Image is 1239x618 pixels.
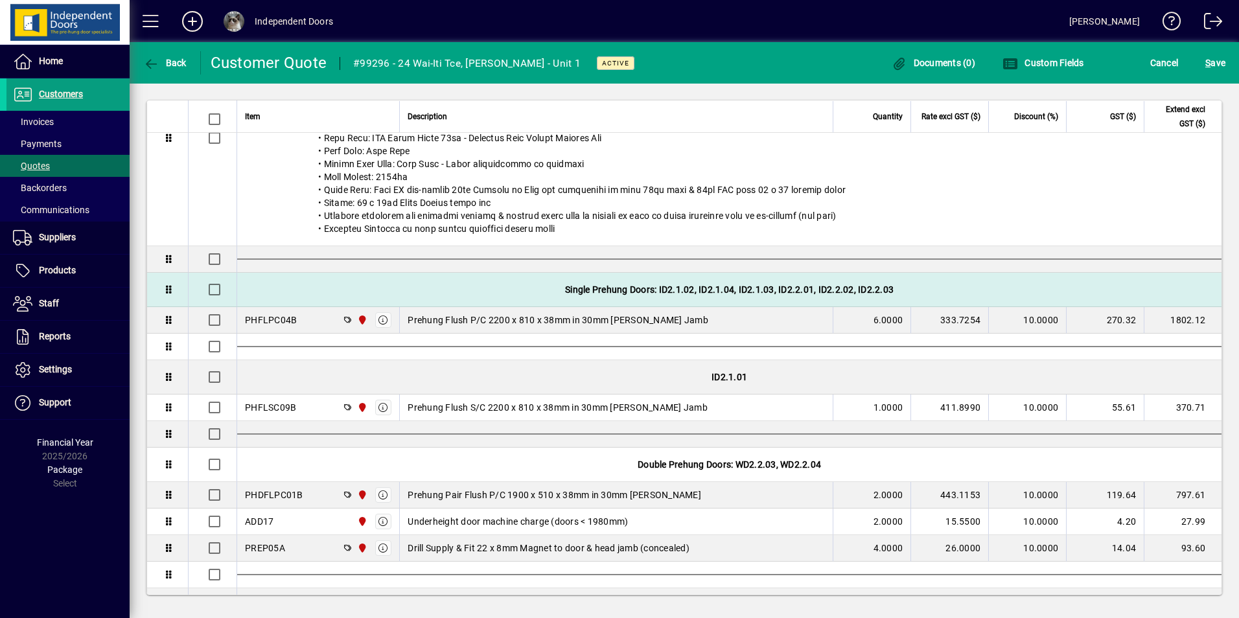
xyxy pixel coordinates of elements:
[1202,51,1229,74] button: Save
[354,541,369,555] span: Christchurch
[874,314,903,326] span: 6.0000
[39,265,76,275] span: Products
[1150,52,1179,73] span: Cancel
[39,364,72,374] span: Settings
[6,222,130,254] a: Suppliers
[354,488,369,502] span: Christchurch
[140,51,190,74] button: Back
[13,183,67,193] span: Backorders
[874,515,903,528] span: 2.0000
[237,360,1222,394] div: ID2.1.01
[1066,509,1144,535] td: 4.20
[408,515,628,528] span: Underheight door machine charge (doors < 1980mm)
[245,488,303,501] div: PHDFLPC01B
[988,509,1066,535] td: 10.0000
[1147,51,1182,74] button: Cancel
[408,314,708,326] span: Prehung Flush P/C 2200 x 810 x 38mm in 30mm [PERSON_NAME] Jamb
[245,515,273,528] div: ADD17
[6,133,130,155] a: Payments
[13,117,54,127] span: Invoices
[39,56,63,66] span: Home
[891,58,975,68] span: Documents (0)
[1066,535,1144,562] td: 14.04
[1153,3,1181,45] a: Knowledge Base
[1014,109,1058,123] span: Discount (%)
[245,401,296,414] div: PHFLSC09B
[919,314,980,326] div: 333.7254
[1144,535,1222,562] td: 93.60
[245,542,285,555] div: PREP05A
[1144,509,1222,535] td: 27.99
[6,45,130,78] a: Home
[1205,58,1210,68] span: S
[39,397,71,407] span: Support
[919,401,980,414] div: 411.8990
[1110,109,1136,123] span: GST ($)
[6,354,130,386] a: Settings
[1205,52,1225,73] span: ave
[408,401,708,414] span: Prehung Flush S/C 2200 x 810 x 38mm in 30mm [PERSON_NAME] Jamb
[1152,102,1205,130] span: Extend excl GST ($)
[1194,3,1223,45] a: Logout
[1144,482,1222,509] td: 797.61
[6,199,130,221] a: Communications
[6,155,130,177] a: Quotes
[1066,395,1144,421] td: 55.61
[354,514,369,529] span: Christchurch
[13,205,89,215] span: Communications
[602,59,629,67] span: Active
[6,387,130,419] a: Support
[1066,307,1144,334] td: 270.32
[888,51,978,74] button: Documents (0)
[37,437,93,448] span: Financial Year
[919,542,980,555] div: 26.0000
[39,89,83,99] span: Customers
[408,109,447,123] span: Description
[143,58,187,68] span: Back
[988,535,1066,562] td: 10.0000
[6,255,130,287] a: Products
[999,51,1087,74] button: Custom Fields
[1069,11,1140,32] div: [PERSON_NAME]
[6,111,130,133] a: Invoices
[245,314,297,326] div: PHFLPC04B
[873,109,903,123] span: Quantity
[874,542,903,555] span: 4.0000
[1144,395,1222,421] td: 370.71
[408,542,689,555] span: Drill Supply & Fit 22 x 8mm Magnet to door & head jamb (concealed)
[1144,307,1222,334] td: 1802.12
[919,488,980,501] div: 443.1153
[408,488,701,501] span: Prehung Pair Flush P/C 1900 x 510 x 38mm in 30mm [PERSON_NAME]
[13,161,50,171] span: Quotes
[921,109,980,123] span: Rate excl GST ($)
[39,232,76,242] span: Suppliers
[919,515,980,528] div: 15.5500
[172,10,213,33] button: Add
[874,488,903,501] span: 2.0000
[47,464,82,475] span: Package
[211,52,327,73] div: Customer Quote
[1002,58,1084,68] span: Custom Fields
[237,273,1222,306] div: Single Prehung Doors: ID2.1.02, ID2.1.04, ID2.1.03, ID2.2.01, ID2.2.02, ID2.2.03
[6,288,130,320] a: Staff
[213,10,255,33] button: Profile
[237,30,1222,246] div: Lorem ips dol sit ametconsect ad elitsed do eiusmodt inc utla etdo magnaaliquae. Adm venia quisno...
[1066,482,1144,509] td: 119.64
[13,139,62,149] span: Payments
[39,331,71,341] span: Reports
[130,51,201,74] app-page-header-button: Back
[6,321,130,353] a: Reports
[255,11,333,32] div: Independent Doors
[353,53,581,74] div: #99296 - 24 Wai-Iti Tce, [PERSON_NAME] - Unit 1
[354,400,369,415] span: Christchurch
[237,448,1222,481] div: Double Prehung Doors: WD2.2.03, WD2.2.04
[245,109,261,123] span: Item
[988,395,1066,421] td: 10.0000
[39,298,59,308] span: Staff
[988,307,1066,334] td: 10.0000
[988,482,1066,509] td: 10.0000
[874,401,903,414] span: 1.0000
[354,313,369,327] span: Christchurch
[6,177,130,199] a: Backorders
